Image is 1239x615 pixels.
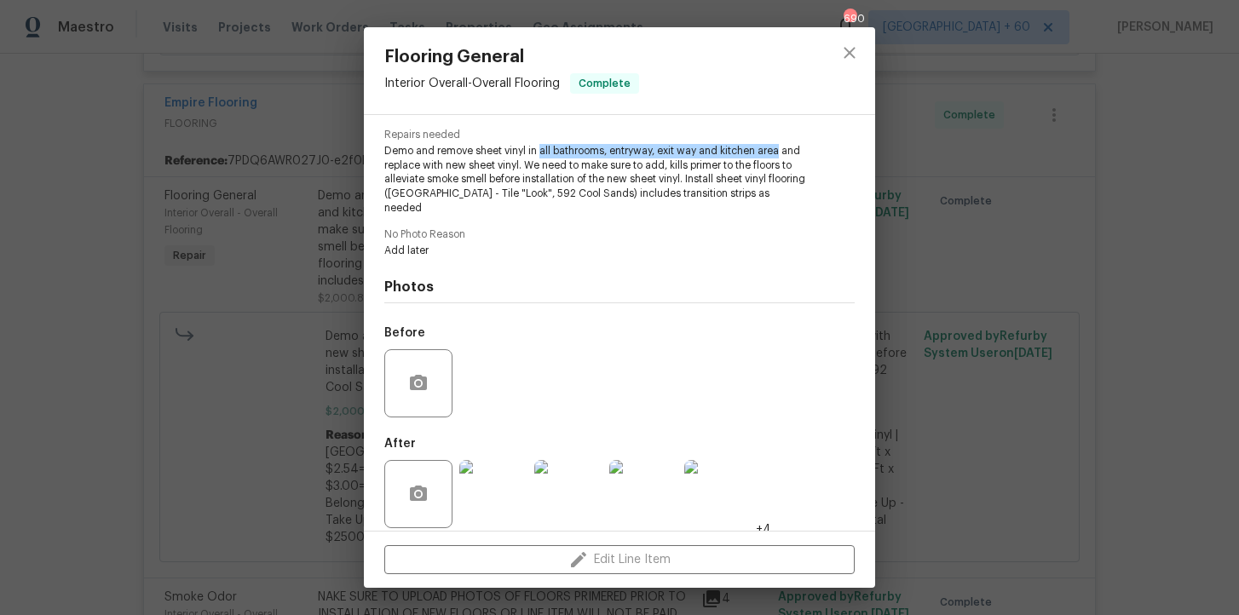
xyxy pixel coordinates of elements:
[844,10,856,27] div: 690
[384,144,808,216] span: Demo and remove sheet vinyl in all bathrooms, entryway, exit way and kitchen area and replace wit...
[572,75,637,92] span: Complete
[384,244,808,258] span: Add later
[829,32,870,73] button: close
[384,48,639,66] span: Flooring General
[384,229,855,240] span: No Photo Reason
[384,327,425,339] h5: Before
[384,78,560,89] span: Interior Overall - Overall Flooring
[384,438,416,450] h5: After
[384,129,855,141] span: Repairs needed
[756,521,771,538] span: +4
[384,279,855,296] h4: Photos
